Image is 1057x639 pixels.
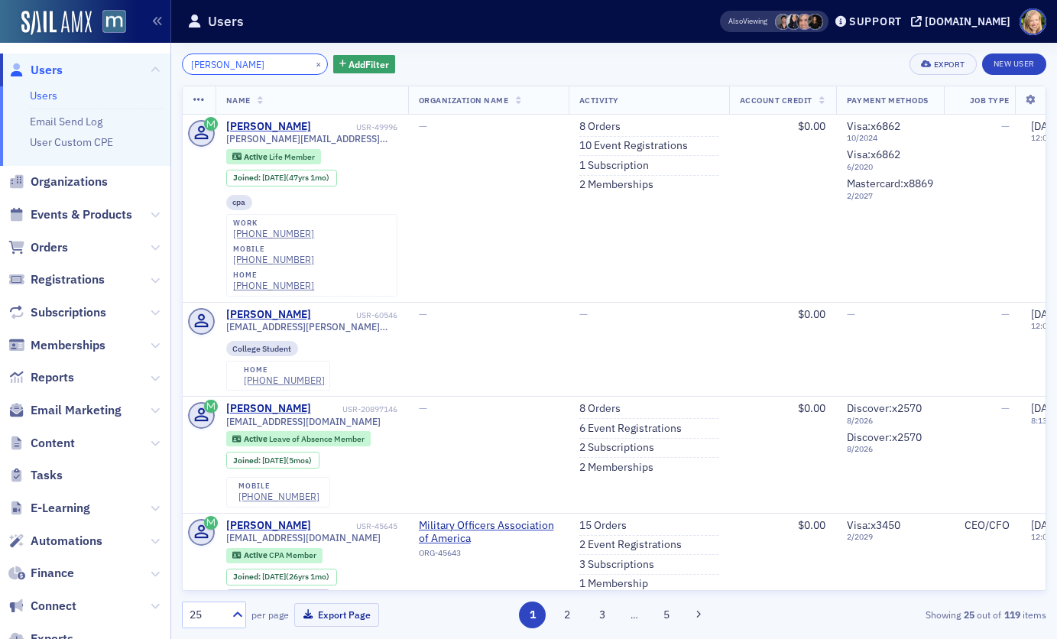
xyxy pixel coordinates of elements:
[313,310,397,320] div: USR-60546
[419,401,427,415] span: —
[233,219,314,228] div: work
[262,172,286,183] span: [DATE]
[226,120,311,134] div: [PERSON_NAME]
[579,178,653,192] a: 2 Memberships
[244,550,269,560] span: Active
[262,456,312,465] div: (5mos)
[8,598,76,615] a: Connect
[31,533,102,550] span: Automations
[847,95,929,105] span: Payment Methods
[30,135,113,149] a: User Custom CPE
[208,12,244,31] h1: Users
[934,60,965,69] div: Export
[8,271,105,288] a: Registrations
[796,14,812,30] span: Katie Foo
[8,435,75,452] a: Content
[226,532,381,543] span: [EMAIL_ADDRESS][DOMAIN_NAME]
[579,519,627,533] a: 15 Orders
[847,307,855,321] span: —
[233,245,314,254] div: mobile
[262,572,329,582] div: (26yrs 1mo)
[624,608,645,621] span: …
[728,16,743,26] div: Also
[233,228,314,239] a: [PHONE_NUMBER]
[8,206,132,223] a: Events & Products
[8,467,63,484] a: Tasks
[579,577,648,591] a: 1 Membership
[226,589,330,606] div: Engagement Score: 7
[233,280,314,291] div: [PHONE_NUMBER]
[313,521,397,531] div: USR-45645
[233,572,262,582] span: Joined :
[182,54,328,75] input: Search…
[1020,8,1046,35] span: Profile
[226,133,397,144] span: [PERSON_NAME][EMAIL_ADDRESS][DOMAIN_NAME]
[955,519,1010,533] div: CEO/CFO
[579,558,654,572] a: 3 Subscriptions
[31,369,74,386] span: Reports
[579,307,588,321] span: —
[226,321,397,332] span: [EMAIL_ADDRESS][PERSON_NAME][DOMAIN_NAME]
[579,95,619,105] span: Activity
[226,402,311,416] div: [PERSON_NAME]
[8,174,108,190] a: Organizations
[233,173,262,183] span: Joined :
[419,519,558,546] a: Military Officers Association of America
[419,548,558,563] div: ORG-45643
[313,122,397,132] div: USR-49996
[579,402,621,416] a: 8 Orders
[21,11,92,35] img: SailAMX
[8,239,68,256] a: Orders
[244,375,325,386] div: [PHONE_NUMBER]
[226,519,311,533] a: [PERSON_NAME]
[102,10,126,34] img: SailAMX
[238,491,319,502] a: [PHONE_NUMBER]
[31,598,76,615] span: Connect
[92,10,126,36] a: View Homepage
[269,151,315,162] span: Life Member
[982,54,1046,75] a: New User
[807,14,823,30] span: Lauren McDonough
[579,120,621,134] a: 8 Orders
[349,57,389,71] span: Add Filter
[226,431,371,446] div: Active: Active: Leave of Absence Member
[798,119,825,133] span: $0.00
[579,159,649,173] a: 1 Subscription
[262,571,286,582] span: [DATE]
[31,304,106,321] span: Subscriptions
[8,500,90,517] a: E-Learning
[233,456,262,465] span: Joined :
[769,608,1046,621] div: Showing out of items
[8,565,74,582] a: Finance
[269,433,365,444] span: Leave of Absence Member
[226,149,322,164] div: Active: Active: Life Member
[1001,608,1023,621] strong: 119
[226,195,253,210] div: cpa
[226,569,337,585] div: Joined: 1999-09-02 00:00:00
[847,148,900,161] span: Visa : x6862
[775,14,791,30] span: Mary Beth Halpern
[251,608,289,621] label: per page
[226,170,337,187] div: Joined: 1978-09-06 00:00:00
[313,404,397,414] div: USR-20897146
[847,430,922,444] span: Discover : x2570
[847,532,933,542] span: 2 / 2029
[30,89,57,102] a: Users
[31,337,105,354] span: Memberships
[31,467,63,484] span: Tasks
[847,133,933,143] span: 10 / 2024
[419,119,427,133] span: —
[226,548,323,563] div: Active: Active: CPA Member
[233,254,314,265] a: [PHONE_NUMBER]
[847,518,900,532] span: Visa : x3450
[190,607,223,623] div: 25
[232,550,316,560] a: Active CPA Member
[31,239,68,256] span: Orders
[798,518,825,532] span: $0.00
[911,16,1016,27] button: [DOMAIN_NAME]
[226,95,251,105] span: Name
[740,95,812,105] span: Account Credit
